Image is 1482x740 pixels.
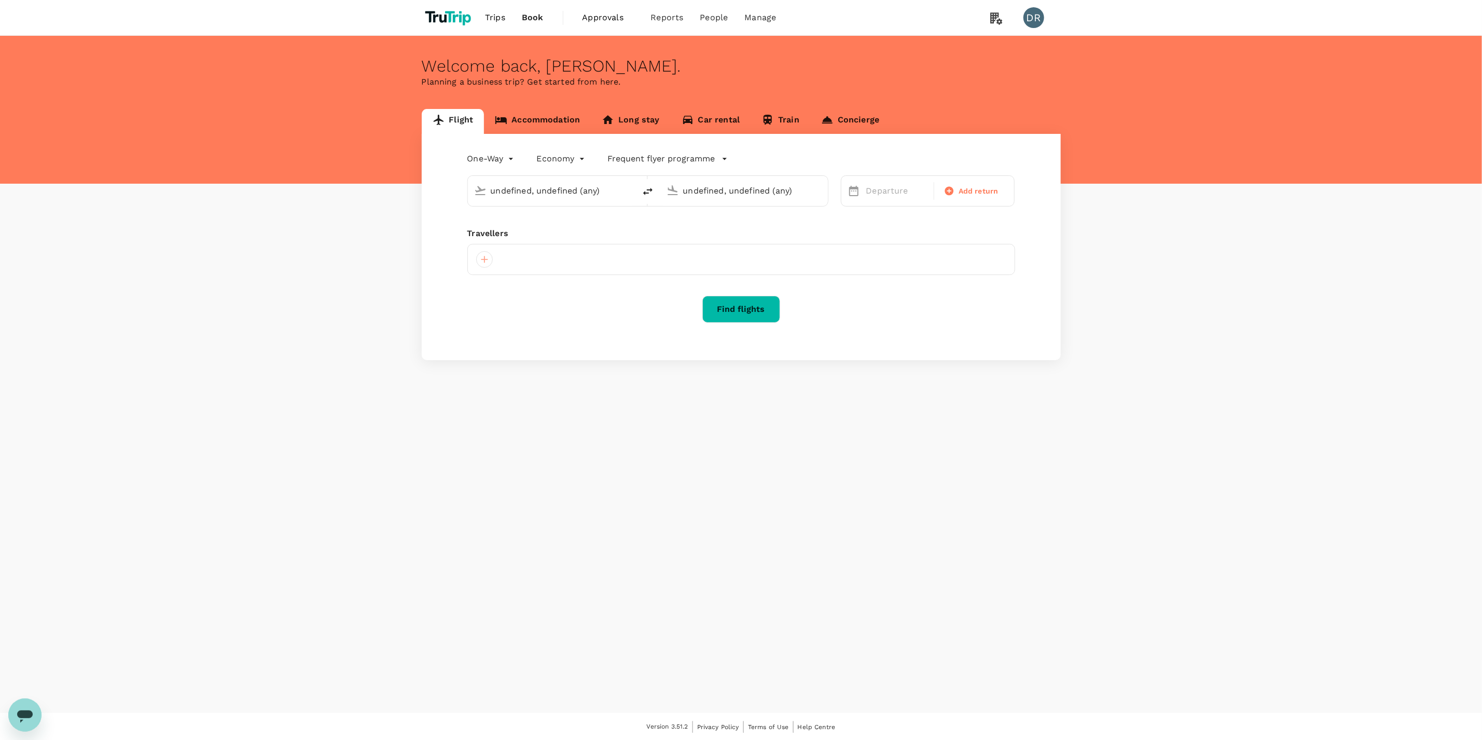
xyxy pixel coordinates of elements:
[591,109,670,134] a: Long stay
[491,183,614,199] input: Depart from
[697,723,739,731] span: Privacy Policy
[635,179,660,204] button: delete
[810,109,890,134] a: Concierge
[8,698,41,732] iframe: Button to launch messaging window
[700,11,728,24] span: People
[628,189,630,191] button: Open
[422,76,1061,88] p: Planning a business trip? Get started from here.
[959,186,999,197] span: Add return
[866,185,927,197] p: Departure
[748,723,789,731] span: Terms of Use
[522,11,544,24] span: Book
[1023,7,1044,28] div: DR
[467,227,1015,240] div: Travellers
[608,153,715,165] p: Frequent flyer programme
[798,721,836,733] a: Help Centre
[537,150,587,167] div: Economy
[484,109,591,134] a: Accommodation
[608,153,728,165] button: Frequent flyer programme
[821,189,823,191] button: Open
[702,296,780,323] button: Find flights
[798,723,836,731] span: Help Centre
[583,11,634,24] span: Approvals
[422,6,477,29] img: TruTrip logo
[651,11,684,24] span: Reports
[422,109,484,134] a: Flight
[485,11,505,24] span: Trips
[697,721,739,733] a: Privacy Policy
[647,722,688,732] span: Version 3.51.2
[751,109,810,134] a: Train
[467,150,516,167] div: One-Way
[422,57,1061,76] div: Welcome back , [PERSON_NAME] .
[748,721,789,733] a: Terms of Use
[744,11,776,24] span: Manage
[671,109,751,134] a: Car rental
[683,183,806,199] input: Going to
